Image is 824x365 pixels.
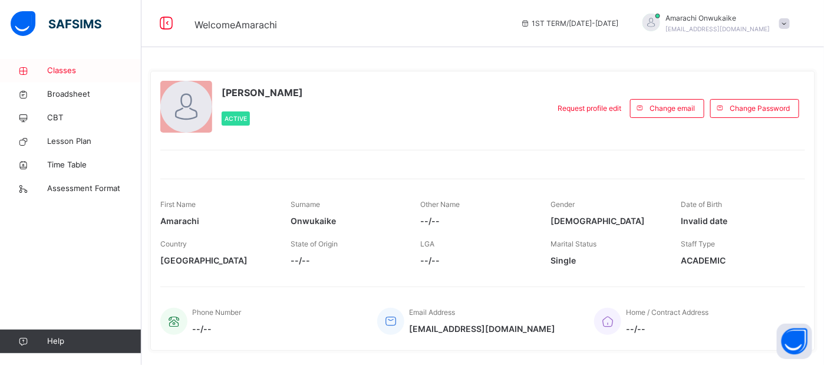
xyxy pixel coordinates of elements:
span: --/-- [421,215,533,227]
span: --/-- [421,254,533,267]
span: Change email [650,103,695,114]
span: --/-- [192,323,241,335]
span: Phone Number [192,308,241,317]
span: Lesson Plan [47,136,141,147]
span: Invalid date [681,215,793,227]
span: Assessment Format [47,183,141,195]
span: session/term information [520,18,619,29]
span: Surname [291,200,320,209]
span: Active [225,115,247,122]
span: Gender [551,200,575,209]
span: Request profile edit [558,103,621,114]
span: First Name [160,200,196,209]
span: Time Table [47,159,141,171]
span: Amarachi Onwukaike [666,13,770,24]
span: [GEOGRAPHIC_DATA] [160,254,273,267]
span: Other Name [421,200,460,209]
span: Onwukaike [291,215,403,227]
button: Open asap [777,324,812,359]
span: Country [160,239,187,248]
span: Change Password [730,103,790,114]
span: Classes [47,65,141,77]
span: Amarachi [160,215,273,227]
span: [EMAIL_ADDRESS][DOMAIN_NAME] [666,25,770,32]
span: State of Origin [291,239,338,248]
div: AmarachiOnwukaike [631,13,796,34]
span: Email Address [409,308,455,317]
span: --/-- [626,323,708,335]
span: Help [47,336,141,347]
span: Broadsheet [47,88,141,100]
span: Marital Status [551,239,596,248]
span: [EMAIL_ADDRESS][DOMAIN_NAME] [409,323,555,335]
span: --/-- [291,254,403,267]
span: Staff Type [681,239,715,248]
span: CBT [47,112,141,124]
span: Welcome Amarachi [195,19,277,31]
span: [PERSON_NAME] [222,86,303,100]
img: safsims [11,11,101,36]
span: Single [551,254,663,267]
span: ACADEMIC [681,254,793,267]
span: [DEMOGRAPHIC_DATA] [551,215,663,227]
span: Date of Birth [681,200,722,209]
span: Home / Contract Address [626,308,708,317]
span: LGA [421,239,435,248]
